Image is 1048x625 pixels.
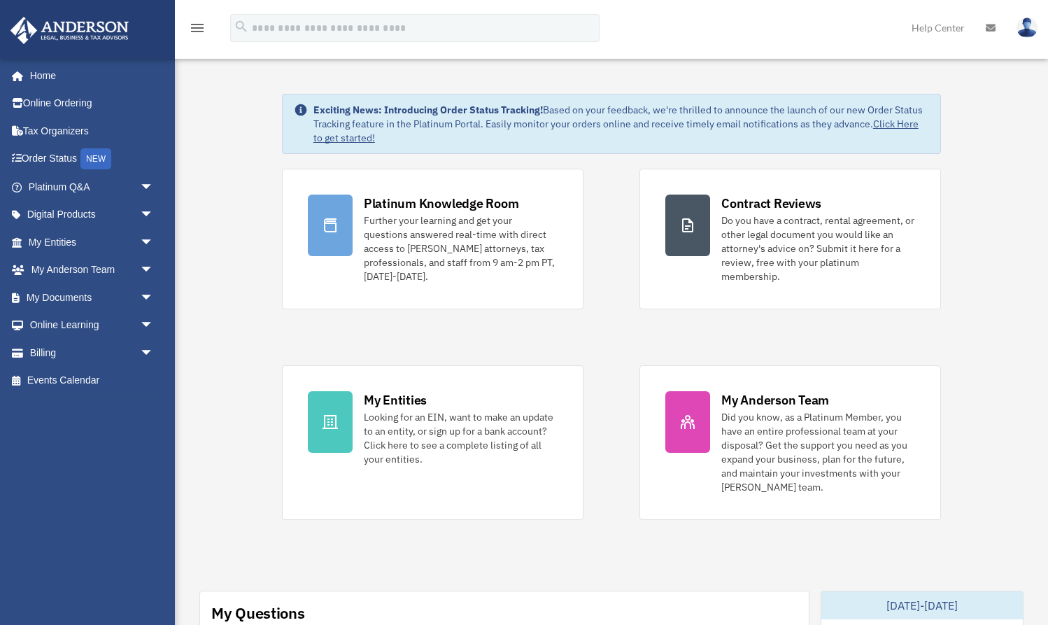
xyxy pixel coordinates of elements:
a: Tax Organizers [10,117,175,145]
span: arrow_drop_down [140,256,168,285]
a: Platinum Q&Aarrow_drop_down [10,173,175,201]
div: [DATE]-[DATE] [821,591,1024,619]
a: My Anderson Teamarrow_drop_down [10,256,175,284]
a: Contract Reviews Do you have a contract, rental agreement, or other legal document you would like... [639,169,941,309]
a: Order StatusNEW [10,145,175,174]
a: menu [189,24,206,36]
div: My Anderson Team [721,391,829,409]
span: arrow_drop_down [140,173,168,202]
div: Do you have a contract, rental agreement, or other legal document you would like an attorney's ad... [721,213,915,283]
a: Home [10,62,168,90]
span: arrow_drop_down [140,339,168,367]
span: arrow_drop_down [140,201,168,230]
img: Anderson Advisors Platinum Portal [6,17,133,44]
a: Platinum Knowledge Room Further your learning and get your questions answered real-time with dire... [282,169,583,309]
div: My Entities [364,391,427,409]
a: My Entities Looking for an EIN, want to make an update to an entity, or sign up for a bank accoun... [282,365,583,520]
span: arrow_drop_down [140,283,168,312]
strong: Exciting News: Introducing Order Status Tracking! [313,104,543,116]
span: arrow_drop_down [140,228,168,257]
div: Contract Reviews [721,195,821,212]
span: arrow_drop_down [140,311,168,340]
a: Online Ordering [10,90,175,118]
a: My Documentsarrow_drop_down [10,283,175,311]
div: Looking for an EIN, want to make an update to an entity, or sign up for a bank account? Click her... [364,410,558,466]
div: Did you know, as a Platinum Member, you have an entire professional team at your disposal? Get th... [721,410,915,494]
a: My Anderson Team Did you know, as a Platinum Member, you have an entire professional team at your... [639,365,941,520]
a: Online Learningarrow_drop_down [10,311,175,339]
a: Events Calendar [10,367,175,395]
a: Click Here to get started! [313,118,919,144]
a: Digital Productsarrow_drop_down [10,201,175,229]
div: Platinum Knowledge Room [364,195,519,212]
img: User Pic [1017,17,1038,38]
i: menu [189,20,206,36]
div: My Questions [211,603,305,624]
div: Based on your feedback, we're thrilled to announce the launch of our new Order Status Tracking fe... [313,103,929,145]
div: NEW [80,148,111,169]
a: My Entitiesarrow_drop_down [10,228,175,256]
i: search [234,19,249,34]
div: Further your learning and get your questions answered real-time with direct access to [PERSON_NAM... [364,213,558,283]
a: Billingarrow_drop_down [10,339,175,367]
